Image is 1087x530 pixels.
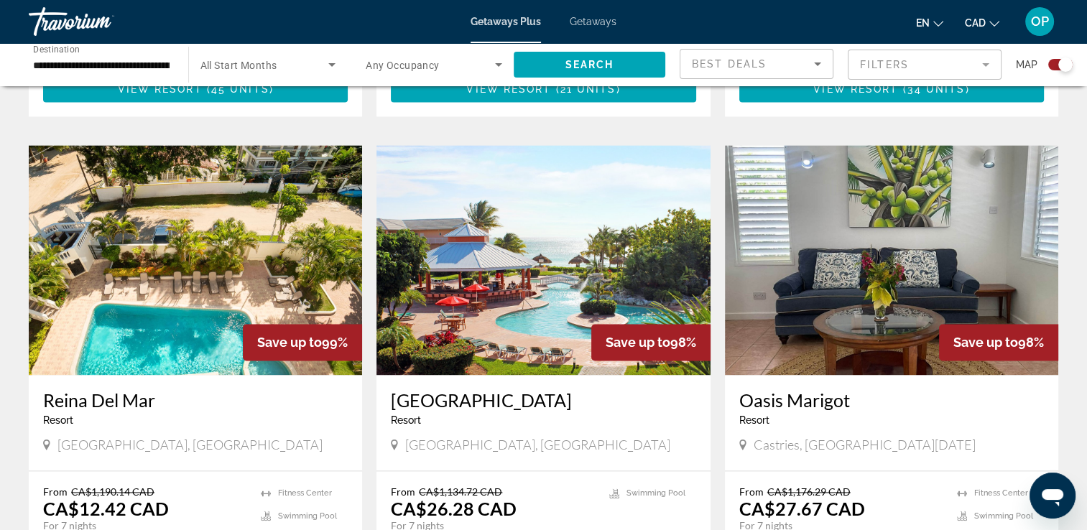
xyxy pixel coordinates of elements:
span: From [739,485,764,498]
span: ( ) [203,83,274,95]
img: 4215O01X.jpg [376,145,710,375]
a: Getaways [570,16,616,27]
a: Travorium [29,3,172,40]
img: 6936O01X.jpg [29,145,362,375]
span: [GEOGRAPHIC_DATA], [GEOGRAPHIC_DATA] [405,437,670,452]
span: ( ) [898,83,969,95]
span: Resort [391,414,421,426]
button: Search [514,52,666,78]
button: View Resort(21 units) [391,76,695,102]
a: Getaways Plus [471,16,541,27]
iframe: Button to launch messaging window [1030,473,1076,519]
button: View Resort(34 units) [739,76,1044,102]
span: CA$1,134.72 CAD [419,485,502,498]
p: CA$12.42 CAD [43,498,169,519]
span: Resort [43,414,73,426]
div: 98% [591,324,711,361]
button: User Menu [1021,6,1058,37]
span: Fitness Center [974,488,1028,498]
span: 34 units [907,83,966,95]
span: en [916,17,930,29]
span: View Resort [118,83,203,95]
button: View Resort(45 units) [43,76,348,102]
span: Swimming Pool [278,511,337,521]
button: Change language [916,12,943,33]
span: From [43,485,68,498]
span: CA$1,176.29 CAD [767,485,851,498]
span: Best Deals [692,58,767,70]
span: CA$1,190.14 CAD [71,485,154,498]
span: Destination [33,44,80,54]
button: Filter [848,49,1002,80]
span: Map [1016,55,1037,75]
span: Swimming Pool [626,488,685,498]
span: View Resort [813,83,898,95]
span: [GEOGRAPHIC_DATA], [GEOGRAPHIC_DATA] [57,437,323,452]
span: CAD [965,17,986,29]
mat-select: Sort by [692,55,821,73]
span: From [391,485,415,498]
span: 21 units [560,83,616,95]
span: Save up to [953,335,1018,350]
div: 98% [939,324,1058,361]
span: Resort [739,414,769,426]
span: 45 units [211,83,269,95]
p: CA$27.67 CAD [739,498,865,519]
div: 99% [243,324,362,361]
span: Castries, [GEOGRAPHIC_DATA][DATE] [754,437,976,452]
a: Oasis Marigot [739,389,1044,411]
span: Save up to [257,335,322,350]
p: CA$26.28 CAD [391,498,517,519]
span: Search [565,59,614,70]
button: Change currency [965,12,999,33]
span: OP [1031,14,1049,29]
span: ( ) [551,83,620,95]
a: Reina Del Mar [43,389,348,411]
span: Save up to [606,335,670,350]
span: Any Occupancy [366,60,440,71]
a: [GEOGRAPHIC_DATA] [391,389,695,411]
span: All Start Months [200,60,277,71]
span: Fitness Center [278,488,332,498]
img: 2246I01X.jpg [725,145,1058,375]
span: View Resort [466,83,551,95]
span: Swimming Pool [974,511,1033,521]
